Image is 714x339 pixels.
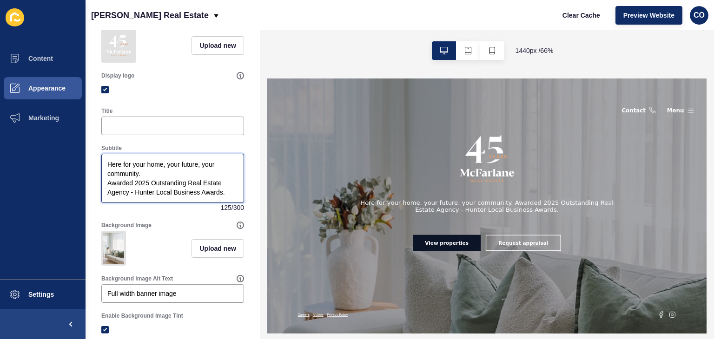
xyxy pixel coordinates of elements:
img: f8efc2f1f2eb745c3d70356fcc20a2e1.jpg [103,233,124,264]
label: Subtitle [101,144,122,152]
div: Menu [609,43,635,54]
span: Upload new [199,244,236,253]
button: Upload new [192,36,244,55]
span: Clear Cache [562,11,600,20]
span: Upload new [199,41,236,50]
span: CO [694,11,705,20]
label: Background Image [101,222,152,229]
button: Menu [609,43,651,54]
img: 7321e441740f50ecace8722e9dbf39e0.png [103,30,134,61]
div: Contact [540,43,576,54]
span: / [231,203,233,212]
img: logo [283,70,387,174]
label: Background Image Alt Text [101,275,173,282]
label: Display logo [101,72,134,79]
button: Clear Cache [555,6,608,25]
a: Request appraisal [333,238,448,263]
span: 125 [220,203,231,212]
label: Title [101,107,112,115]
span: Preview Website [623,11,674,20]
span: 1440 px / 66 % [516,46,554,55]
span: 300 [233,203,244,212]
button: Preview Website [615,6,682,25]
button: Upload new [192,239,244,258]
a: View properties [222,238,325,263]
textarea: Here for your home, your future, your community. Awarded 2025 Outstanding Real Estate Agency - Hu... [103,155,243,202]
h2: Here for your home, your future, your community. Awarded 2025 Outstanding Real Estate Agency - Hu... [140,183,529,206]
p: [PERSON_NAME] Real Estate [91,4,209,27]
label: Enable Background Image Tint [101,312,183,319]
